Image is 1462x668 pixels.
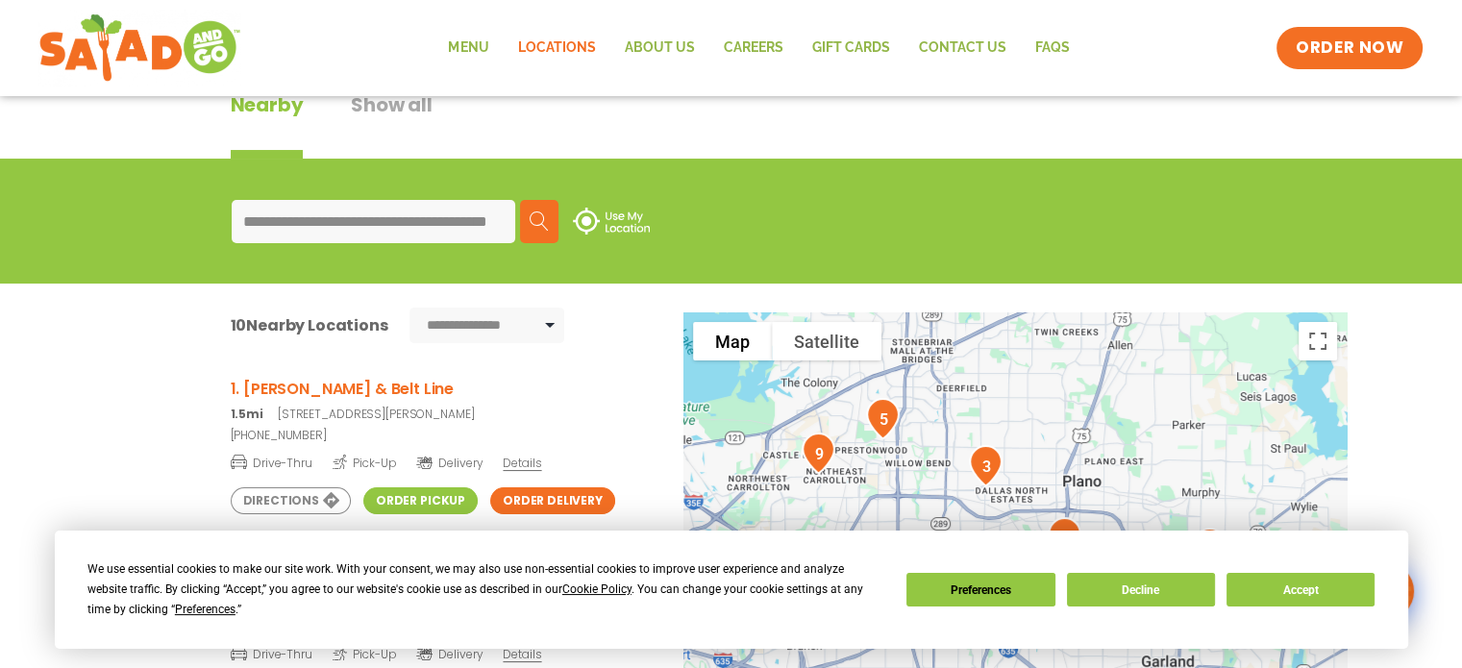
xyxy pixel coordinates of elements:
[231,453,312,472] span: Drive-Thru
[1067,573,1215,606] button: Decline
[562,582,632,596] span: Cookie Policy
[503,646,541,662] span: Details
[231,448,644,472] a: Drive-Thru Pick-Up Delivery Details
[231,427,644,444] a: [PHONE_NUMBER]
[434,26,503,70] a: Menu
[772,322,881,360] button: Show satellite imagery
[1020,26,1083,70] a: FAQs
[906,573,1054,606] button: Preferences
[87,559,883,620] div: We use essential cookies to make our site work. With your consent, we may also use non-essential ...
[573,208,650,235] img: use-location.svg
[416,646,483,663] span: Delivery
[961,437,1010,494] div: 3
[1296,37,1403,60] span: ORDER NOW
[175,603,235,616] span: Preferences
[794,425,843,482] div: 9
[708,26,797,70] a: Careers
[503,26,609,70] a: Locations
[231,644,312,663] span: Drive-Thru
[416,455,483,472] span: Delivery
[490,487,615,514] a: Order Delivery
[363,487,478,514] a: Order Pickup
[530,211,549,231] img: search.svg
[1040,509,1089,566] div: 2
[797,26,904,70] a: GIFT CARDS
[231,639,644,663] a: Drive-Thru Pick-Up Delivery Details
[503,455,541,471] span: Details
[231,406,644,423] p: [STREET_ADDRESS][PERSON_NAME]
[38,10,241,87] img: new-SAG-logo-768×292
[231,487,351,514] a: Directions
[693,322,772,360] button: Show street map
[434,26,1083,70] nav: Menu
[55,531,1408,649] div: Cookie Consent Prompt
[351,90,432,159] button: Show all
[231,377,644,423] a: 1. [PERSON_NAME] & Belt Line 1.5mi[STREET_ADDRESS][PERSON_NAME]
[1227,573,1375,606] button: Accept
[231,377,644,401] h3: 1. [PERSON_NAME] & Belt Line
[231,90,481,159] div: Tabbed content
[333,453,397,472] span: Pick-Up
[858,390,907,447] div: 5
[609,26,708,70] a: About Us
[231,406,263,422] strong: 1.5mi
[231,313,388,337] div: Nearby Locations
[1185,520,1234,577] div: 6
[1299,322,1337,360] button: Toggle fullscreen view
[333,644,397,663] span: Pick-Up
[231,90,304,159] div: Nearby
[231,314,247,336] span: 10
[1276,27,1423,69] a: ORDER NOW
[904,26,1020,70] a: Contact Us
